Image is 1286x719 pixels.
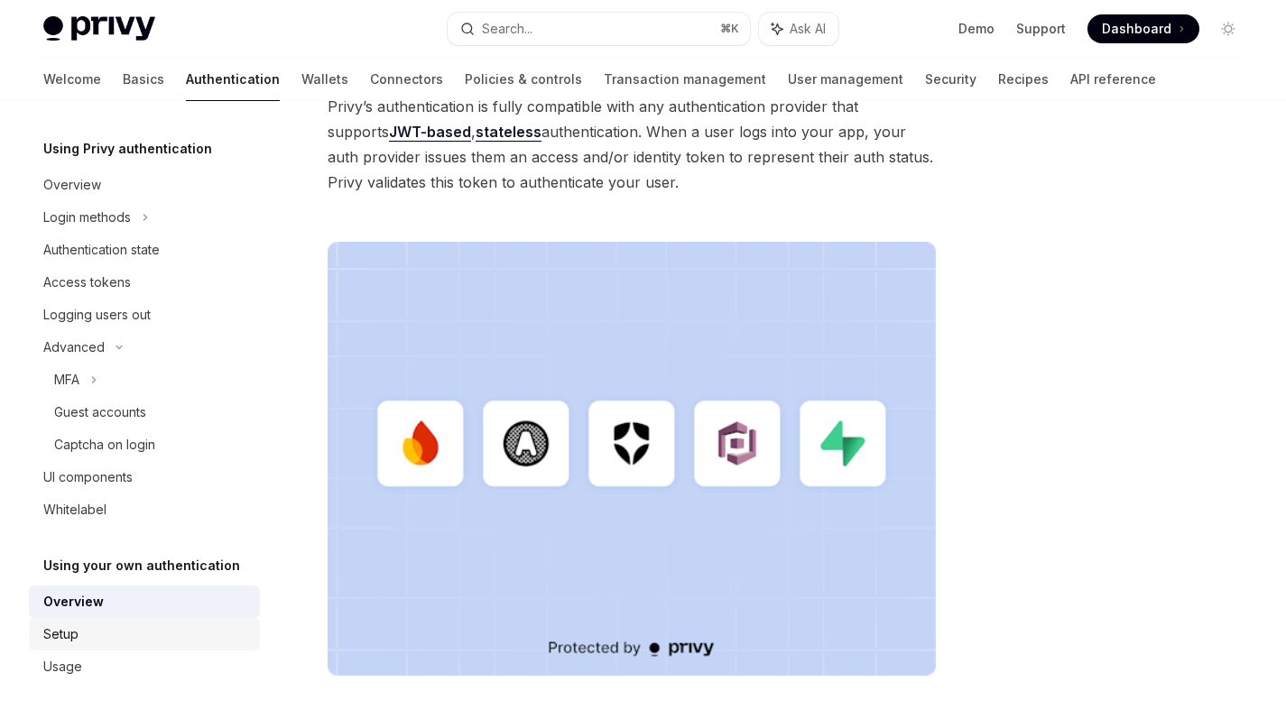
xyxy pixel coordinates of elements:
[328,94,936,195] span: Privy’s authentication is fully compatible with any authentication provider that supports , authe...
[29,429,260,461] a: Captcha on login
[29,585,260,618] a: Overview
[482,18,532,40] div: Search...
[301,58,348,101] a: Wallets
[43,591,104,613] div: Overview
[604,58,766,101] a: Transaction management
[958,20,995,38] a: Demo
[43,58,101,101] a: Welcome
[1070,58,1156,101] a: API reference
[43,656,82,678] div: Usage
[389,123,471,142] a: JWT-based
[29,299,260,331] a: Logging users out
[759,13,838,45] button: Ask AI
[43,174,101,196] div: Overview
[54,369,79,391] div: MFA
[370,58,443,101] a: Connectors
[43,16,155,41] img: light logo
[476,123,541,142] a: stateless
[29,169,260,201] a: Overview
[1214,14,1243,43] button: Toggle dark mode
[448,13,749,45] button: Search...⌘K
[925,58,976,101] a: Security
[29,493,260,526] a: Whitelabel
[29,618,260,650] a: Setup
[29,234,260,266] a: Authentication state
[1102,20,1171,38] span: Dashboard
[54,401,146,423] div: Guest accounts
[720,22,739,36] span: ⌘ K
[43,623,79,645] div: Setup
[54,434,155,456] div: Captcha on login
[788,58,903,101] a: User management
[29,396,260,429] a: Guest accounts
[998,58,1049,101] a: Recipes
[43,466,133,488] div: UI components
[123,58,164,101] a: Basics
[43,207,131,228] div: Login methods
[29,266,260,299] a: Access tokens
[29,650,260,683] a: Usage
[790,20,826,38] span: Ask AI
[1016,20,1066,38] a: Support
[43,239,160,261] div: Authentication state
[43,304,151,326] div: Logging users out
[43,138,212,160] h5: Using Privy authentication
[1087,14,1199,43] a: Dashboard
[43,555,240,576] h5: Using your own authentication
[43,272,131,293] div: Access tokens
[29,461,260,493] a: UI components
[43,499,106,521] div: Whitelabel
[465,58,582,101] a: Policies & controls
[186,58,280,101] a: Authentication
[43,336,105,358] div: Advanced
[328,242,936,676] img: JWT-based auth splash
